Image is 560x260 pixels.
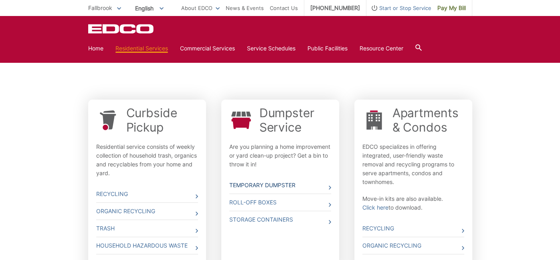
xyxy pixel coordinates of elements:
[229,142,331,169] p: Are you planning a home improvement or yard clean-up project? Get a bin to throw it in!
[259,106,331,134] a: Dumpster Service
[181,4,220,12] a: About EDCO
[96,203,198,220] a: Organic Recycling
[88,24,155,34] a: EDCD logo. Return to the homepage.
[247,44,295,53] a: Service Schedules
[392,106,464,134] a: Apartments & Condos
[129,2,170,15] span: English
[226,4,264,12] a: News & Events
[229,177,331,194] a: Temporary Dumpster
[229,211,331,228] a: Storage Containers
[96,237,198,254] a: Household Hazardous Waste
[180,44,235,53] a: Commercial Services
[362,237,464,254] a: Organic Recycling
[96,220,198,237] a: Trash
[437,4,466,12] span: Pay My Bill
[307,44,348,53] a: Public Facilities
[229,194,331,211] a: Roll-Off Boxes
[88,44,103,53] a: Home
[360,44,403,53] a: Resource Center
[362,142,464,186] p: EDCO specializes in offering integrated, user-friendly waste removal and recycling programs to se...
[115,44,168,53] a: Residential Services
[362,220,464,237] a: Recycling
[126,106,198,134] a: Curbside Pickup
[96,142,198,178] p: Residential service consists of weekly collection of household trash, organics and recyclables fr...
[362,203,388,212] a: Click here
[270,4,298,12] a: Contact Us
[88,4,112,11] span: Fallbrook
[96,186,198,202] a: Recycling
[362,194,464,212] p: Move-in kits are also available. to download.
